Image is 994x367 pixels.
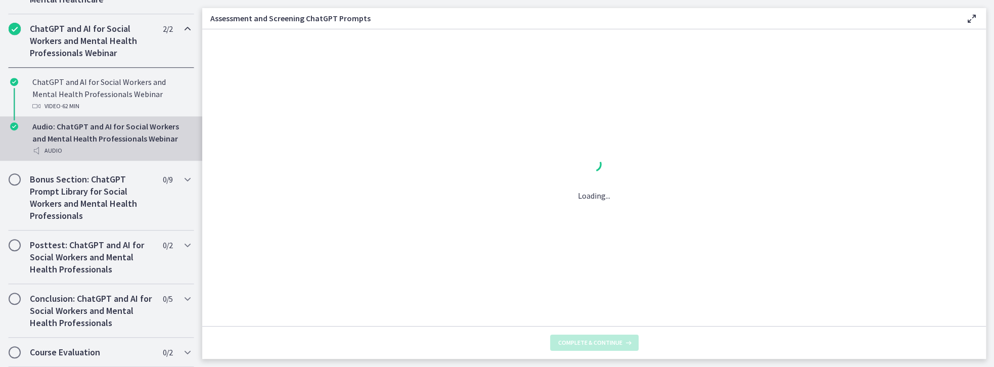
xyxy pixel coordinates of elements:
p: Loading... [578,190,610,202]
span: 0 / 2 [163,239,172,251]
i: Completed [9,23,21,35]
button: Complete & continue [550,335,639,351]
span: 0 / 5 [163,293,172,305]
h2: Bonus Section: ChatGPT Prompt Library for Social Workers and Mental Health Professionals [30,173,153,222]
div: 1 [578,154,610,177]
div: Video [32,100,190,112]
span: 0 / 2 [163,346,172,358]
h3: Assessment and Screening ChatGPT Prompts [210,12,950,24]
span: 0 / 9 [163,173,172,186]
div: ChatGPT and AI for Social Workers and Mental Health Professionals Webinar [32,76,190,112]
h2: Course Evaluation [30,346,153,358]
h2: ChatGPT and AI for Social Workers and Mental Health Professionals Webinar [30,23,153,59]
div: Audio [32,145,190,157]
h2: Conclusion: ChatGPT and AI for Social Workers and Mental Health Professionals [30,293,153,329]
span: 2 / 2 [163,23,172,35]
span: · 62 min [61,100,79,112]
i: Completed [10,122,18,130]
h2: Posttest: ChatGPT and AI for Social Workers and Mental Health Professionals [30,239,153,276]
i: Completed [10,78,18,86]
div: Audio: ChatGPT and AI for Social Workers and Mental Health Professionals Webinar [32,120,190,157]
span: Complete & continue [558,339,622,347]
